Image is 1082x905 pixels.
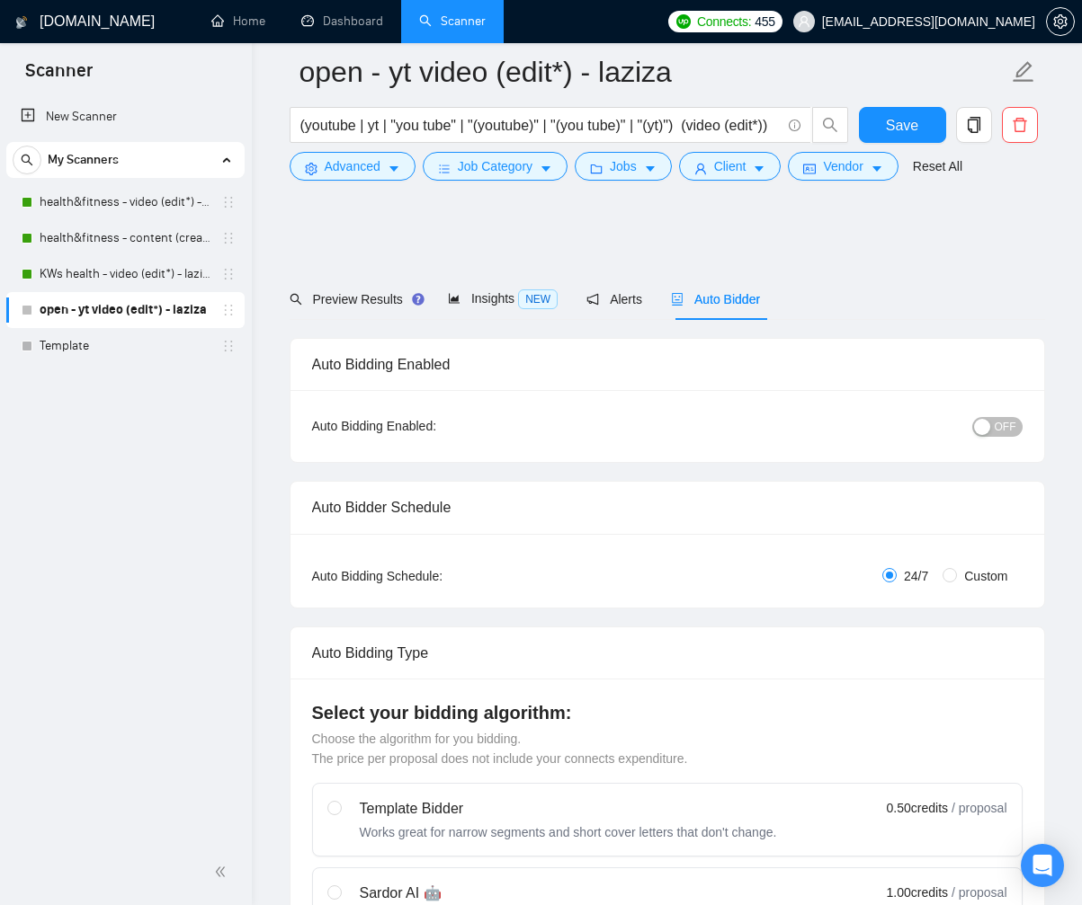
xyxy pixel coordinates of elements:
span: user [694,162,707,175]
span: Job Category [458,156,532,176]
span: edit [1012,60,1035,84]
span: Insights [448,291,558,306]
span: holder [221,267,236,281]
a: Template [40,328,210,364]
span: Vendor [823,156,863,176]
span: Save [886,114,918,137]
span: caret-down [871,162,883,175]
a: searchScanner [419,13,486,29]
div: Auto Bidding Enabled: [312,416,549,436]
span: holder [221,339,236,353]
span: 24/7 [897,566,935,586]
a: setting [1046,14,1075,29]
span: folder [590,162,603,175]
button: settingAdvancedcaret-down [290,152,416,181]
span: Auto Bidder [671,292,760,306]
span: / proposal [952,799,1006,817]
span: 0.50 credits [887,798,948,818]
div: Template Bidder [360,798,777,820]
span: Connects: [697,12,751,31]
span: Alerts [586,292,642,306]
span: caret-down [540,162,552,175]
span: caret-down [388,162,400,175]
span: holder [221,303,236,317]
a: open - yt video (edit*) - laziza [40,292,210,328]
span: Jobs [610,156,637,176]
div: Auto Bidding Type [312,627,1023,679]
span: Scanner [11,58,107,95]
span: setting [305,162,317,175]
div: Auto Bidder Schedule [312,482,1023,533]
div: Open Intercom Messenger [1021,844,1064,887]
span: delete [1003,117,1037,133]
h4: Select your bidding algorithm: [312,700,1023,725]
button: search [13,146,41,174]
input: Scanner name... [300,49,1008,94]
span: info-circle [789,120,800,131]
span: holder [221,231,236,245]
button: idcardVendorcaret-down [788,152,898,181]
span: setting [1047,14,1074,29]
div: Works great for narrow segments and short cover letters that don't change. [360,823,777,841]
span: caret-down [753,162,765,175]
span: / proposal [952,883,1006,901]
a: KWs health - video (edit*) - laziza [40,256,210,292]
span: My Scanners [48,142,119,178]
a: New Scanner [21,99,230,135]
button: delete [1002,107,1038,143]
span: Choose the algorithm for you bidding. The price per proposal does not include your connects expen... [312,732,688,766]
button: Save [859,107,946,143]
a: Reset All [913,156,962,176]
span: double-left [214,863,232,881]
div: Auto Bidding Enabled [312,339,1023,390]
img: logo [15,8,28,37]
span: Preview Results [290,292,419,306]
span: robot [671,293,684,306]
span: Custom [957,566,1015,586]
div: Tooltip anchor [410,291,426,307]
span: area-chart [448,292,461,305]
span: Advanced [325,156,380,176]
li: New Scanner [6,99,245,135]
img: upwork-logo.png [676,14,691,29]
a: health&fitness - content (creat*) - laziza [40,220,210,256]
span: Client [714,156,747,176]
div: Sardor AI 🤖 [360,883,640,904]
div: Auto Bidding Schedule: [312,566,549,586]
span: search [813,117,847,133]
button: setting [1046,7,1075,36]
span: idcard [803,162,816,175]
button: folderJobscaret-down [575,152,672,181]
input: Search Freelance Jobs... [300,114,781,137]
span: search [290,293,302,306]
button: userClientcaret-down [679,152,782,181]
span: user [798,15,810,28]
button: copy [956,107,992,143]
span: 1.00 credits [887,883,948,902]
button: search [812,107,848,143]
span: NEW [518,289,558,309]
span: search [13,154,40,166]
span: 455 [755,12,774,31]
span: bars [438,162,451,175]
span: holder [221,195,236,209]
a: dashboardDashboard [301,13,383,29]
span: notification [586,293,599,306]
a: homeHome [211,13,265,29]
span: OFF [995,417,1016,437]
span: caret-down [644,162,657,175]
a: health&fitness - video (edit*) - laziza [40,184,210,220]
span: copy [957,117,991,133]
button: barsJob Categorycaret-down [423,152,568,181]
li: My Scanners [6,142,245,364]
